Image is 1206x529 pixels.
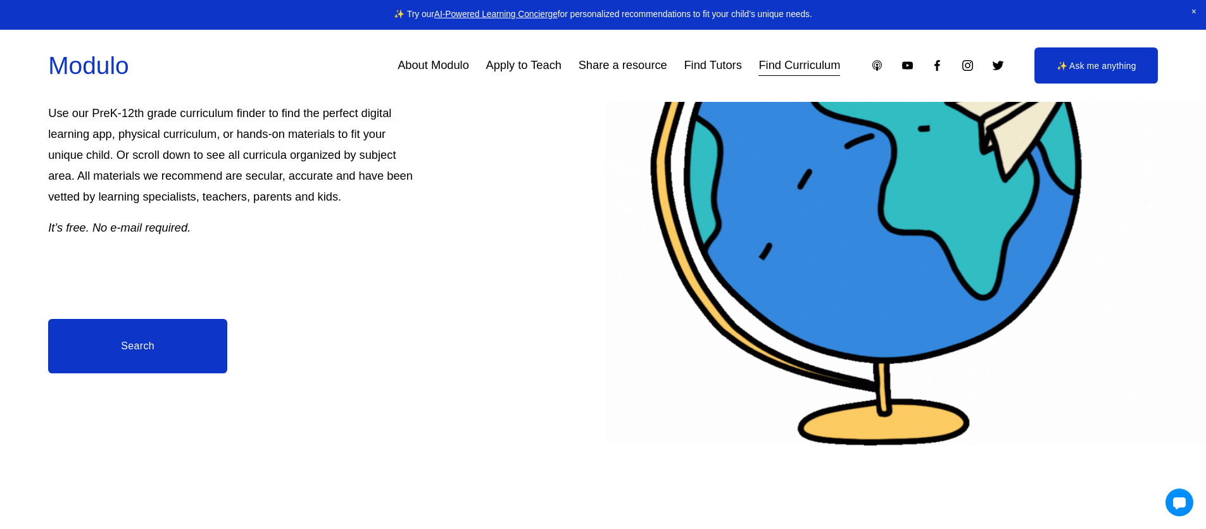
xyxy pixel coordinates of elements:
a: Modulo [48,52,129,79]
a: Share a resource [579,54,667,77]
a: Instagram [961,59,974,72]
a: Apply to Teach [486,54,562,77]
a: Apple Podcasts [870,59,884,72]
em: It’s free. No e-mail required. [48,221,191,234]
a: ✨ Ask me anything [1034,47,1158,84]
a: YouTube [901,59,914,72]
a: Twitter [991,59,1005,72]
a: Find Curriculum [758,54,840,77]
a: Facebook [931,59,944,72]
p: Use our PreK-12th grade curriculum finder to find the perfect digital learning app, physical curr... [48,103,413,208]
a: Search [48,319,227,373]
a: Find Tutors [684,54,741,77]
a: AI-Powered Learning Concierge [434,9,558,19]
a: About Modulo [398,54,469,77]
